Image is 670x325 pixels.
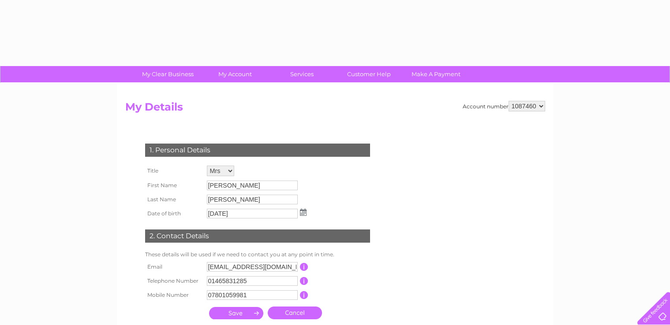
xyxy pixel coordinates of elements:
a: My Account [198,66,271,82]
a: Customer Help [333,66,405,82]
input: Information [300,277,308,285]
td: These details will be used if we need to contact you at any point in time. [143,249,372,260]
input: Submit [209,307,263,319]
input: Information [300,291,308,299]
div: Account number [463,101,545,111]
th: Mobile Number [143,288,205,302]
a: Cancel [268,307,322,319]
a: Make A Payment [400,66,472,82]
div: 1. Personal Details [145,144,370,157]
th: Last Name [143,192,205,207]
a: Services [266,66,338,82]
th: Email [143,260,205,274]
img: ... [300,209,307,216]
h2: My Details [125,101,545,118]
div: 2. Contact Details [145,229,370,243]
th: Title [143,163,205,178]
th: Date of birth [143,207,205,221]
input: Information [300,263,308,271]
th: Telephone Number [143,274,205,288]
th: First Name [143,178,205,192]
a: My Clear Business [131,66,204,82]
